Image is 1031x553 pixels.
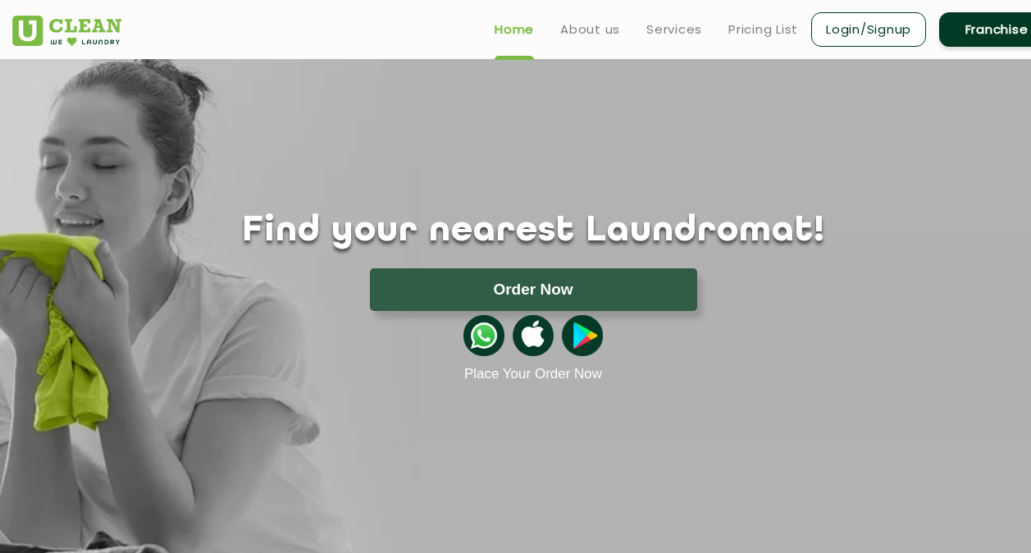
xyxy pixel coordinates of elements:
[464,366,602,382] a: Place Your Order Now
[495,20,534,39] a: Home
[811,12,926,47] a: Login/Signup
[562,315,603,356] img: playstoreicon.png
[728,20,798,39] a: Pricing List
[463,315,504,356] img: whatsappicon.png
[513,315,554,356] img: apple-icon.png
[370,268,697,311] button: Order Now
[12,16,121,46] img: UClean Laundry and Dry Cleaning
[560,20,620,39] a: About us
[646,20,702,39] a: Services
